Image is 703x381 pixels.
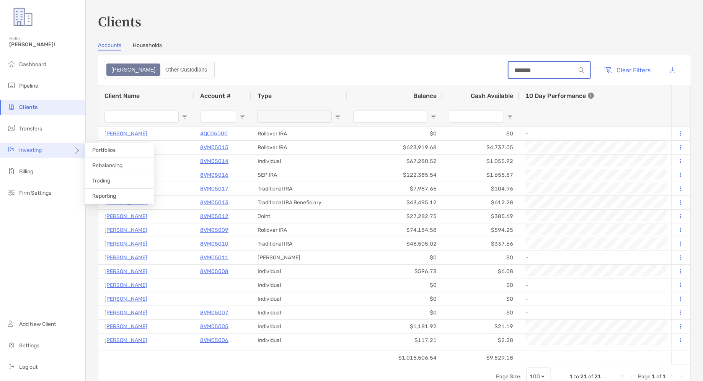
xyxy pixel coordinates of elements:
[574,373,579,380] span: to
[104,239,147,249] a: [PERSON_NAME]
[496,373,522,380] div: Page Size:
[347,127,443,140] div: $0
[347,196,443,209] div: $43,495.12
[347,223,443,237] div: $74,184.58
[638,373,651,380] span: Page
[678,374,684,380] div: Last Page
[347,320,443,333] div: $1,181.92
[104,267,147,276] p: [PERSON_NAME]
[200,335,228,345] p: 8VM05006
[200,308,228,317] p: 8VM05007
[347,168,443,182] div: $122,385.54
[7,81,16,90] img: pipeline icon
[200,322,228,331] a: 8VM05005
[431,114,437,120] button: Open Filter Menu
[104,253,147,262] a: [PERSON_NAME]
[133,42,162,50] a: Households
[107,64,160,75] div: Zoe
[104,129,147,138] a: [PERSON_NAME]
[443,292,519,306] div: $0
[104,335,147,345] a: [PERSON_NAME]
[443,265,519,278] div: $6.08
[449,111,504,123] input: Cash Available Filter Input
[104,225,147,235] a: [PERSON_NAME]
[200,156,228,166] a: 8VM05014
[200,143,228,152] a: 8VM05015
[347,278,443,292] div: $0
[656,373,661,380] span: of
[347,265,443,278] div: $596.73
[443,155,519,168] div: $1,055.92
[92,177,110,184] span: Trading
[19,190,51,196] span: Firm Settings
[200,349,228,359] a: 8VM05002
[251,155,347,168] div: Individual
[200,267,228,276] a: 8VM05008
[443,251,519,264] div: $0
[347,251,443,264] div: $0
[525,348,666,360] div: -
[347,210,443,223] div: $27,282.75
[104,280,147,290] p: [PERSON_NAME]
[443,196,519,209] div: $612.28
[104,111,179,123] input: Client Name Filter Input
[104,349,147,359] a: [PERSON_NAME]
[200,129,228,138] a: 4QQ05000
[200,184,228,194] p: 8VM05017
[443,306,519,319] div: $0
[7,145,16,154] img: investing icon
[19,83,38,89] span: Pipeline
[200,92,231,99] span: Account #
[104,322,147,331] a: [PERSON_NAME]
[443,168,519,182] div: $1,655.57
[525,127,666,140] div: -
[471,92,513,99] span: Cash Available
[251,237,347,251] div: Traditional IRA
[92,162,122,169] span: Rebalancing
[443,210,519,223] div: $385.69
[443,223,519,237] div: $594.25
[239,114,245,120] button: Open Filter Menu
[200,198,228,207] a: 8VM05013
[443,347,519,361] div: $0
[347,306,443,319] div: $0
[98,42,121,50] a: Accounts
[443,334,519,347] div: $2.28
[19,321,56,327] span: Add New Client
[347,237,443,251] div: $45,505.02
[335,114,341,120] button: Open Filter Menu
[200,225,228,235] a: 8VM05009
[530,373,540,380] div: 100
[104,92,140,99] span: Client Name
[525,306,666,319] div: -
[200,170,228,180] a: 8VM05016
[200,253,228,262] a: 8VM05011
[19,147,42,153] span: Investing
[200,212,228,221] a: 8VM05012
[251,223,347,237] div: Rollover IRA
[19,168,33,175] span: Billing
[200,111,236,123] input: Account # Filter Input
[579,67,584,73] img: input icon
[588,373,593,380] span: of
[251,141,347,154] div: Rollover IRA
[161,64,211,75] div: Other Custodians
[7,340,16,350] img: settings icon
[104,212,147,221] p: [PERSON_NAME]
[525,293,666,305] div: -
[525,251,666,264] div: -
[443,278,519,292] div: $0
[251,168,347,182] div: SEP IRA
[569,373,573,380] span: 1
[104,308,147,317] p: [PERSON_NAME]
